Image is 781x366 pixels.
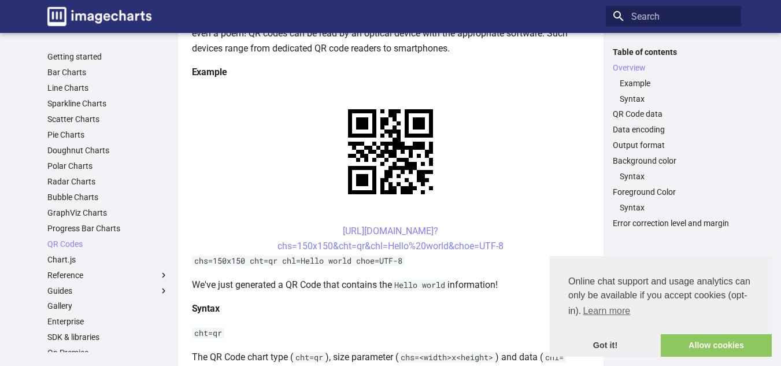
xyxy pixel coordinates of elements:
a: dismiss cookie message [550,334,661,357]
a: Scatter Charts [47,114,169,124]
label: Reference [47,270,169,280]
a: Pie Charts [47,130,169,140]
code: chs=150x150 cht=qr chl=Hello world choe=UTF-8 [192,256,405,266]
a: Polar Charts [47,161,169,171]
a: Bar Charts [47,67,169,77]
a: Data encoding [613,124,734,135]
a: Syntax [620,171,734,182]
a: On Premise [47,347,169,358]
label: Table of contents [606,47,741,57]
a: Syntax [620,202,734,213]
a: [URL][DOMAIN_NAME]?chs=150x150&cht=qr&chl=Hello%20world&choe=UTF-8 [277,225,504,252]
code: Hello world [392,280,447,290]
a: Error correction level and margin [613,218,734,228]
a: Syntax [620,94,734,104]
span: Online chat support and usage analytics can only be available if you accept cookies (opt-in). [568,275,753,320]
a: QR Codes [47,239,169,249]
img: chart [328,89,453,215]
img: logo [47,7,151,26]
h4: Syntax [192,301,590,316]
code: chs=<width>x<height> [398,352,495,363]
a: Image-Charts documentation [43,2,156,31]
a: Enterprise [47,316,169,327]
a: Radar Charts [47,176,169,187]
nav: Table of contents [606,47,741,229]
a: GraphViz Charts [47,208,169,218]
a: Doughnut Charts [47,145,169,156]
a: learn more about cookies [581,302,632,320]
a: SDK & libraries [47,332,169,342]
nav: Foreground Color [613,202,734,213]
a: Sparkline Charts [47,98,169,109]
a: Gallery [47,301,169,311]
div: cookieconsent [550,256,772,357]
a: Foreground Color [613,187,734,197]
a: allow cookies [661,334,772,357]
a: Background color [613,156,734,166]
a: Bubble Charts [47,192,169,202]
a: Example [620,78,734,88]
p: We've just generated a QR Code that contains the information! [192,278,590,293]
nav: Background color [613,171,734,182]
code: cht=qr [293,352,325,363]
a: Output format [613,140,734,150]
a: Getting started [47,51,169,62]
a: Progress Bar Charts [47,223,169,234]
nav: Overview [613,78,734,104]
code: cht=qr [192,328,224,338]
a: Overview [613,62,734,73]
h4: Example [192,65,590,80]
a: Line Charts [47,83,169,93]
a: QR Code data [613,109,734,119]
input: Search [606,6,741,27]
a: Chart.js [47,254,169,265]
label: Guides [47,286,169,296]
